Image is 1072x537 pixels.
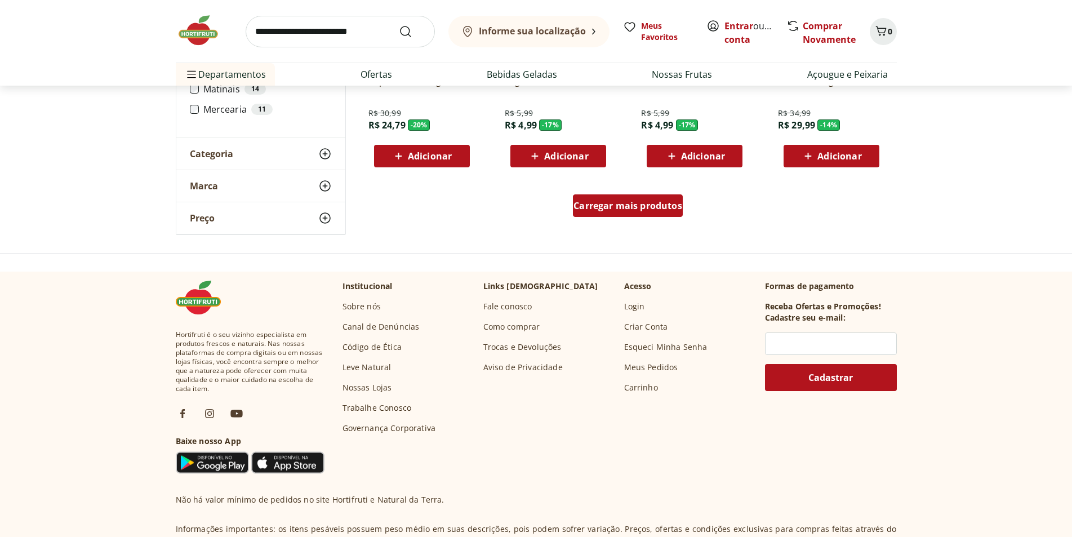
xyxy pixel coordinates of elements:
a: Açougue e Peixaria [807,68,888,81]
a: Esqueci Minha Senha [624,341,708,353]
p: Institucional [342,281,393,292]
img: ytb [230,407,243,420]
span: Marca [190,180,218,192]
span: R$ 29,99 [778,119,815,131]
div: 14 [244,83,266,95]
a: Nossas Frutas [652,68,712,81]
img: Hortifruti [176,14,232,47]
button: Cadastrar [765,364,897,391]
span: Categoria [190,148,233,159]
span: Adicionar [817,152,861,161]
span: R$ 34,99 [778,108,811,119]
a: Nossas Lojas [342,382,392,393]
button: Informe sua localização [448,16,610,47]
a: Criar Conta [624,321,668,332]
span: Departamentos [185,61,266,88]
a: Fale conosco [483,301,532,312]
img: Google Play Icon [176,451,249,474]
span: R$ 5,99 [505,108,533,119]
span: ou [724,19,775,46]
a: Governança Corporativa [342,423,436,434]
h3: Cadastre seu e-mail: [765,312,846,323]
p: Não há valor mínimo de pedidos no site Hortifruti e Natural da Terra. [176,494,444,505]
a: Canal de Denúncias [342,321,420,332]
span: R$ 4,99 [641,119,673,131]
p: Links [DEMOGRAPHIC_DATA] [483,281,598,292]
a: Meus Favoritos [623,20,693,43]
span: Cadastrar [808,373,853,382]
span: Preço [190,212,215,224]
p: Acesso [624,281,652,292]
a: Login [624,301,645,312]
span: R$ 4,99 [505,119,537,131]
button: Adicionar [374,145,470,167]
a: Entrar [724,20,753,32]
a: Meus Pedidos [624,362,678,373]
button: Adicionar [510,145,606,167]
button: Menu [185,61,198,88]
span: - 14 % [817,119,840,131]
span: R$ 5,99 [641,108,669,119]
a: Criar conta [724,20,786,46]
span: - 20 % [408,119,430,131]
span: R$ 30,99 [368,108,401,119]
span: Meus Favoritos [641,20,693,43]
p: Formas de pagamento [765,281,897,292]
h3: Receba Ofertas e Promoções! [765,301,881,312]
img: fb [176,407,189,420]
button: Adicionar [784,145,879,167]
a: Sobre nós [342,301,381,312]
span: Adicionar [681,152,725,161]
button: Adicionar [647,145,742,167]
span: R$ 24,79 [368,119,406,131]
a: Trabalhe Conosco [342,402,412,414]
a: Comprar Novamente [803,20,856,46]
a: Como comprar [483,321,540,332]
input: search [246,16,435,47]
img: Hortifruti [176,281,232,314]
span: Adicionar [408,152,452,161]
button: Preço [176,202,345,234]
button: Categoria [176,138,345,170]
span: 0 [888,26,892,37]
img: App Store Icon [251,451,324,474]
label: Matinais [203,83,332,95]
button: Marca [176,170,345,202]
a: Bebidas Geladas [487,68,557,81]
img: ig [203,407,216,420]
label: Mercearia [203,104,332,115]
b: Informe sua localização [479,25,586,37]
a: Carrinho [624,382,658,393]
button: Submit Search [399,25,426,38]
h3: Baixe nosso App [176,436,324,447]
a: Ofertas [361,68,392,81]
span: - 17 % [676,119,699,131]
span: Adicionar [544,152,588,161]
a: Carregar mais produtos [573,194,683,221]
a: Leve Natural [342,362,392,373]
a: Trocas e Devoluções [483,341,562,353]
button: Carrinho [870,18,897,45]
span: - 17 % [539,119,562,131]
div: 11 [251,104,273,115]
span: Hortifruti é o seu vizinho especialista em produtos frescos e naturais. Nas nossas plataformas de... [176,330,324,393]
span: Carregar mais produtos [573,201,682,210]
a: Aviso de Privacidade [483,362,563,373]
a: Código de Ética [342,341,402,353]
